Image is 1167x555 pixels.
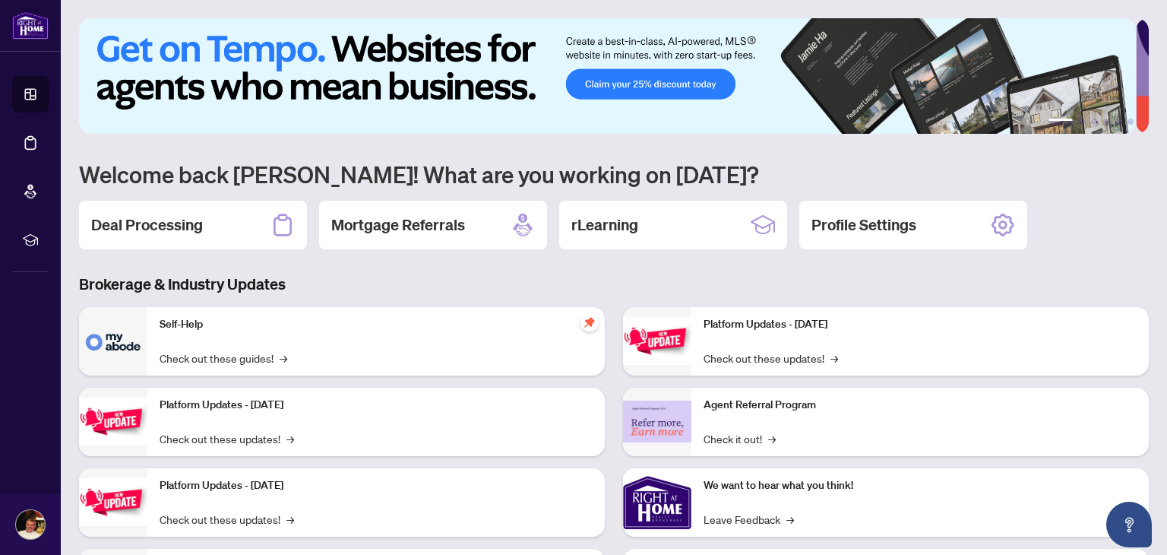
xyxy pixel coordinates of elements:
[331,214,465,236] h2: Mortgage Referrals
[1103,119,1109,125] button: 4
[704,397,1137,414] p: Agent Referral Program
[1079,119,1085,125] button: 2
[571,214,638,236] h2: rLearning
[160,397,593,414] p: Platform Updates - [DATE]
[1048,119,1073,125] button: 1
[704,511,794,528] a: Leave Feedback→
[1091,119,1097,125] button: 3
[79,18,1136,134] img: Slide 0
[12,11,49,40] img: logo
[160,316,593,333] p: Self-Help
[280,350,287,366] span: →
[160,430,294,447] a: Check out these updates!→
[830,350,838,366] span: →
[786,511,794,528] span: →
[79,398,147,446] img: Platform Updates - September 16, 2025
[286,511,294,528] span: →
[160,350,287,366] a: Check out these guides!→
[1127,119,1134,125] button: 6
[580,313,599,331] span: pushpin
[79,160,1149,189] h1: Welcome back [PERSON_NAME]! What are you working on [DATE]?
[623,317,691,365] img: Platform Updates - June 23, 2025
[704,430,776,447] a: Check it out!→
[811,214,916,236] h2: Profile Settings
[704,350,838,366] a: Check out these updates!→
[160,477,593,494] p: Platform Updates - [DATE]
[286,430,294,447] span: →
[768,430,776,447] span: →
[1115,119,1121,125] button: 5
[160,511,294,528] a: Check out these updates!→
[1106,502,1152,547] button: Open asap
[704,477,1137,494] p: We want to hear what you think!
[79,478,147,526] img: Platform Updates - July 21, 2025
[79,307,147,376] img: Self-Help
[623,401,691,442] img: Agent Referral Program
[623,468,691,537] img: We want to hear what you think!
[91,214,203,236] h2: Deal Processing
[16,510,45,539] img: Profile Icon
[704,316,1137,333] p: Platform Updates - [DATE]
[79,274,1149,295] h3: Brokerage & Industry Updates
